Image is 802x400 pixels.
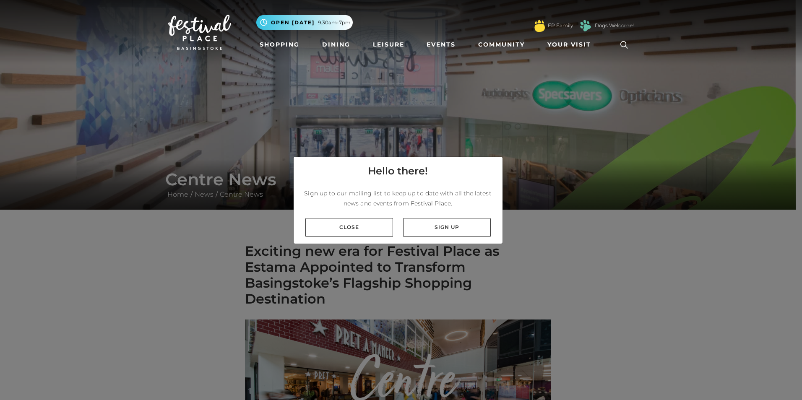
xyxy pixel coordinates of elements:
a: Community [475,37,528,52]
a: FP Family [548,22,573,29]
p: Sign up to our mailing list to keep up to date with all the latest news and events from Festival ... [300,188,496,208]
span: Your Visit [547,40,591,49]
button: Open [DATE] 9.30am-7pm [256,15,353,30]
h4: Hello there! [368,164,428,179]
a: Events [423,37,459,52]
a: Close [305,218,393,237]
img: Festival Place Logo [168,15,231,50]
a: Dining [319,37,354,52]
a: Shopping [256,37,303,52]
a: Your Visit [544,37,599,52]
span: 9.30am-7pm [318,19,351,26]
a: Dogs Welcome! [595,22,634,29]
span: Open [DATE] [271,19,315,26]
a: Leisure [370,37,408,52]
a: Sign up [403,218,491,237]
